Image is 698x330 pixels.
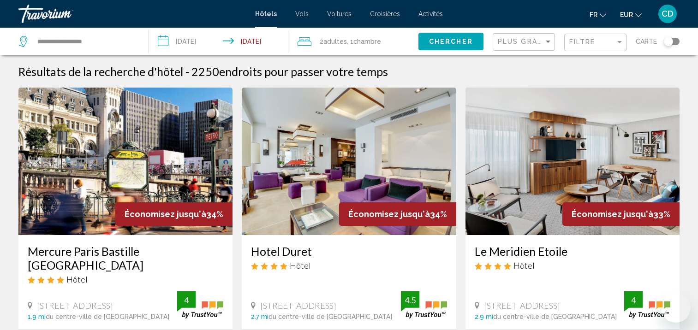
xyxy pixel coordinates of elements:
[370,10,400,18] a: Croisières
[149,28,288,55] button: Check-in date: Nov 28, 2025 Check-out date: Nov 30, 2025
[191,65,388,78] h2: 2250
[498,38,552,46] mat-select: Sort by
[465,88,680,235] img: Hotel image
[323,38,347,45] span: Adultes
[401,291,447,318] img: trustyou-badge.svg
[255,10,277,18] a: Hôtels
[290,260,311,271] span: Hôtel
[125,209,206,219] span: Économisez jusqu'à
[513,260,535,271] span: Hôtel
[475,260,670,271] div: 4 star Hotel
[624,291,670,318] img: trustyou-badge.svg
[18,65,183,78] h1: Résultats de la recherche d'hôtel
[177,295,196,306] div: 4
[37,301,113,311] span: [STREET_ADDRESS]
[177,291,223,318] img: trustyou-badge.svg
[347,35,381,48] span: , 1
[348,209,430,219] span: Économisez jusqu'à
[572,209,653,219] span: Économisez jusqu'à
[242,88,456,235] img: Hotel image
[590,8,606,21] button: Change language
[251,313,268,320] span: 2.7 mi
[28,313,46,320] span: 1.9 mi
[327,10,352,18] a: Voitures
[620,8,642,21] button: Change currency
[185,65,189,78] span: -
[624,295,643,306] div: 4
[320,35,347,48] span: 2
[268,313,392,320] span: du centre-ville de [GEOGRAPHIC_DATA]
[564,33,626,52] button: Filter
[28,274,223,284] div: 4 star Hotel
[429,38,473,46] span: Chercher
[66,274,88,284] span: Hôtel
[18,88,233,235] img: Hotel image
[339,202,456,226] div: 34%
[260,301,336,311] span: [STREET_ADDRESS]
[475,244,670,258] a: Le Meridien Etoile
[562,202,680,226] div: 33%
[493,313,617,320] span: du centre-ville de [GEOGRAPHIC_DATA]
[418,10,443,18] a: Activités
[656,4,680,24] button: User Menu
[353,38,381,45] span: Chambre
[590,11,597,18] span: fr
[46,313,169,320] span: du centre-ville de [GEOGRAPHIC_DATA]
[251,260,447,271] div: 4 star Hotel
[288,28,418,55] button: Travelers: 2 adults, 0 children
[484,301,560,311] span: [STREET_ADDRESS]
[636,35,657,48] span: Carte
[569,38,596,46] span: Filtre
[115,202,233,226] div: 34%
[661,293,691,323] iframe: Bouton de lancement de la fenêtre de messagerie
[295,10,309,18] a: Vols
[219,65,388,78] span: endroits pour passer votre temps
[657,37,680,46] button: Toggle map
[498,38,608,45] span: Plus grandes économies
[475,313,493,320] span: 2.9 mi
[620,11,633,18] span: EUR
[418,33,483,50] button: Chercher
[251,244,447,258] a: Hotel Duret
[28,244,223,272] a: Mercure Paris Bastille [GEOGRAPHIC_DATA]
[18,5,246,23] a: Travorium
[401,295,419,306] div: 4.5
[662,9,674,18] span: CD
